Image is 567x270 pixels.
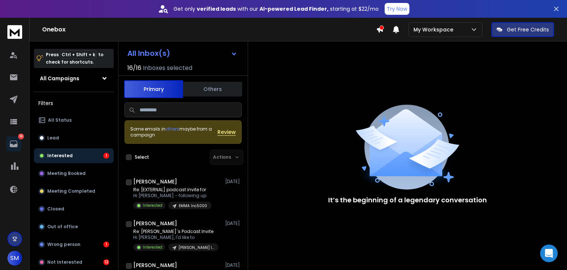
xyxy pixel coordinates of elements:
p: Press to check for shortcuts. [46,51,103,66]
div: Lakshita says… [6,149,142,166]
h1: All Campaigns [40,75,79,82]
p: [DATE] [225,262,242,268]
label: Select [135,154,149,160]
p: Get only with our starting at $22/mo [173,5,379,13]
button: Meeting Booked [34,166,114,181]
p: Interested [47,153,73,159]
a: 14 [6,136,21,151]
div: Lakshita says… [6,75,142,92]
p: [PERSON_NAME] Inc5000 [179,245,214,250]
p: Meeting Booked [47,171,86,176]
h3: Filters [34,98,114,108]
div: 1 [103,242,109,247]
img: Profile image for Lakshita [22,77,30,84]
p: Out of office [47,224,78,230]
button: Out of office [34,219,114,234]
p: It’s the beginning of a legendary conversation [328,195,487,205]
button: Primary [124,80,183,98]
div: Hey there, thanks for reaching out. [12,97,115,104]
p: 14 [18,134,24,139]
h1: All Inbox(s) [127,50,170,57]
div: You’ll get replies here and in your email: ✉️ [12,18,115,47]
textarea: Message… [6,198,141,210]
div: 1 [103,153,109,159]
div: Our usual reply time 🕒 [12,51,115,65]
p: Try Now [387,5,407,13]
button: Others [183,81,242,97]
button: Meeting Completed [34,184,114,199]
button: All Campaigns [34,71,114,86]
a: [URL] [12,154,26,160]
p: [DATE] [225,220,242,226]
p: Re: [PERSON_NAME]`s Podcast Invite [133,229,219,234]
div: Close [130,3,143,16]
h1: [PERSON_NAME] [133,261,177,269]
p: Meeting Completed [47,188,95,194]
div: joined the conversation [32,77,126,84]
p: My Workspace [413,26,456,33]
button: Lead [34,131,114,145]
button: Closed [34,202,114,216]
p: Re: [EXTERNAL] podcast invite for [133,187,212,193]
span: 16 / 16 [127,64,141,72]
p: Get Free Credits [507,26,549,33]
div: If you'd like any help in choosing a plan you can always reach out here and we'd be happy to help... [6,166,121,197]
div: Some emails in maybe from a campaign [130,126,217,138]
div: The AppSumo deals are not longer active, you can definitely upgrade to our existing plans and che... [12,108,115,144]
button: Send a message… [127,210,138,222]
p: Wrong person [47,242,80,247]
b: under 20 minutes [18,58,69,64]
div: Lakshita says… [6,166,142,213]
p: Interested [143,203,162,208]
p: Not Interested [47,259,82,265]
h3: Inboxes selected [143,64,192,72]
p: EMMA Inc5000 [179,203,207,209]
img: Profile image for Box [21,4,33,16]
img: logo [7,25,22,39]
b: [PERSON_NAME] [32,78,73,83]
button: SM [7,251,22,266]
button: Try Now [385,3,409,15]
div: Lakshita says… [6,92,142,149]
h1: Box [36,4,47,9]
a: Choose the plan that's perfect for you [12,130,112,143]
button: go back [5,3,19,17]
p: Hi [PERSON_NAME], I'd like to [133,234,219,240]
button: Wrong person1 [34,237,114,252]
strong: verified leads [197,5,236,13]
button: Gif picker [23,213,29,219]
h1: [PERSON_NAME] [133,178,177,185]
div: [URL] [6,149,32,165]
button: Interested1 [34,148,114,163]
button: All Status [34,113,114,128]
strong: AI-powered Lead Finder, [260,5,329,13]
p: Closed [47,206,64,212]
div: Hey there, thanks for reaching out.The AppSumo deals are not longer active, you can definitely up... [6,92,121,149]
div: If you'd like any help in choosing a plan you can always reach out here and we'd be happy to help... [12,171,115,192]
b: [EMAIL_ADDRESS][DOMAIN_NAME] [12,33,71,46]
iframe: Intercom live chat [540,244,558,262]
button: Review [217,128,236,136]
button: Not Interested12 [34,255,114,270]
p: Hi [PERSON_NAME] - following up [133,193,212,199]
p: The team can also help [36,9,92,17]
p: All Status [48,117,72,123]
button: Emoji picker [11,213,17,219]
div: Box says… [6,13,142,75]
button: Get Free Credits [491,22,554,37]
button: Upload attachment [35,213,41,219]
p: Lead [47,135,59,141]
button: Home [116,3,130,17]
span: others [165,126,179,132]
span: Ctrl + Shift + k [61,50,96,59]
h1: [PERSON_NAME] [133,220,177,227]
p: [DATE] [225,179,242,185]
p: Interested [143,244,162,250]
button: All Inbox(s) [121,46,243,61]
div: 12 [103,259,109,265]
div: You’ll get replies here and in your email:✉️[EMAIL_ADDRESS][DOMAIN_NAME]Our usual reply time🕒unde... [6,13,121,70]
h1: Onebox [42,25,376,34]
